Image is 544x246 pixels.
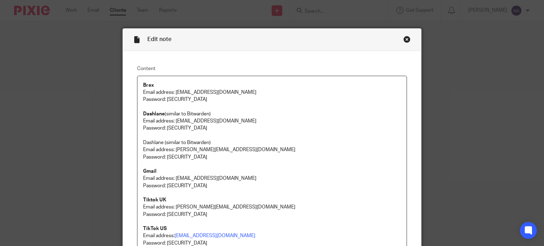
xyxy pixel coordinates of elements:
strong: TikTok US [143,226,167,231]
a: [EMAIL_ADDRESS][DOMAIN_NAME] [175,233,255,238]
p: Password: [SECURITY_DATA] [143,96,401,103]
strong: Gmail [143,169,157,174]
p: Password: [SECURITY_DATA] Dashlane (similar to Bitwarden) [143,125,401,146]
p: Email address: [EMAIL_ADDRESS][DOMAIN_NAME] [143,118,401,125]
p: Email address: [143,232,401,239]
p: Password: [SECURITY_DATA] [143,154,401,161]
strong: Dashlane [143,111,165,116]
p: Email address: [PERSON_NAME][EMAIL_ADDRESS][DOMAIN_NAME] [143,146,401,153]
div: Close this dialog window [403,36,410,43]
p: Password: [SECURITY_DATA] [143,182,401,189]
p: (similar to Bitwarden) [143,110,401,118]
p: Password: [SECURITY_DATA] [143,211,401,218]
p: Email address: [EMAIL_ADDRESS][DOMAIN_NAME] [143,175,401,182]
p: Email address: [EMAIL_ADDRESS][DOMAIN_NAME] [143,89,401,96]
strong: Brex [143,83,154,88]
span: Edit note [147,36,171,42]
p: Email address: [PERSON_NAME][EMAIL_ADDRESS][DOMAIN_NAME] [143,204,401,211]
label: Content [137,65,407,72]
strong: Tiktok UK [143,198,166,202]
